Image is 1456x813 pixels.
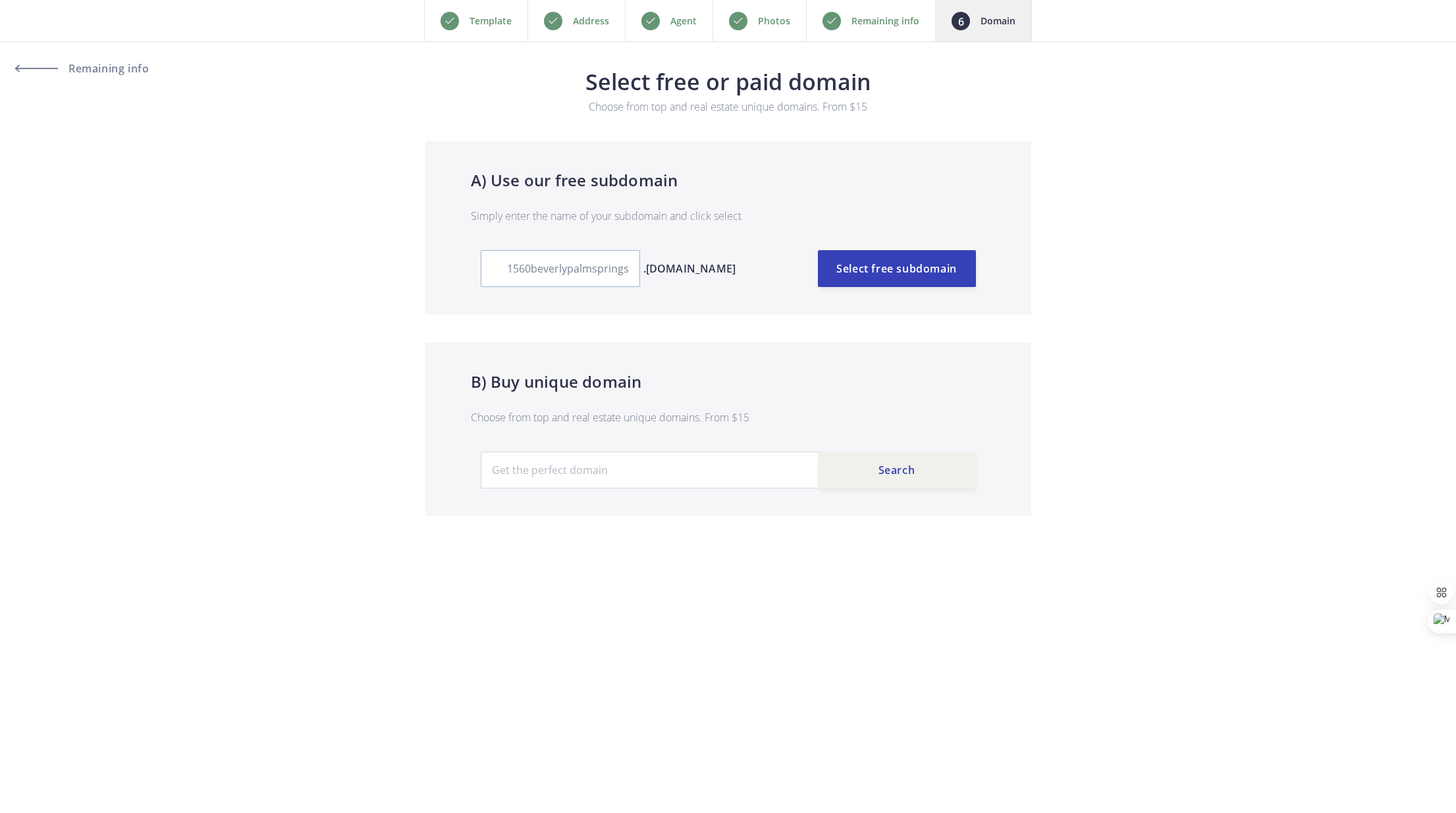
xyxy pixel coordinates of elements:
p: Choose from top and real estate unique domains. From $15 [508,99,948,115]
h4: B) Buy unique domain [471,370,986,394]
span: .[DOMAIN_NAME] [643,261,736,276]
p: Photos [758,13,790,29]
p: Domain [981,13,1015,29]
button: Search [818,452,976,488]
button: Select free subdomain [818,250,976,287]
p: Choose from top and real estate unique domains. From $15 [471,409,986,425]
p: Address [573,13,609,29]
span: Remaining info [65,63,149,74]
p: Agent [670,13,697,29]
h4: A) Use our free subdomain [471,169,986,192]
p: Remaining info [851,13,919,29]
a: Remaining info [16,53,134,84]
p: Simply enter the name of your subdomain and click select [471,208,986,224]
p: Template [470,13,512,29]
input: Get the perfect domain [481,452,976,488]
h3: Select free or paid domain [278,70,1179,93]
